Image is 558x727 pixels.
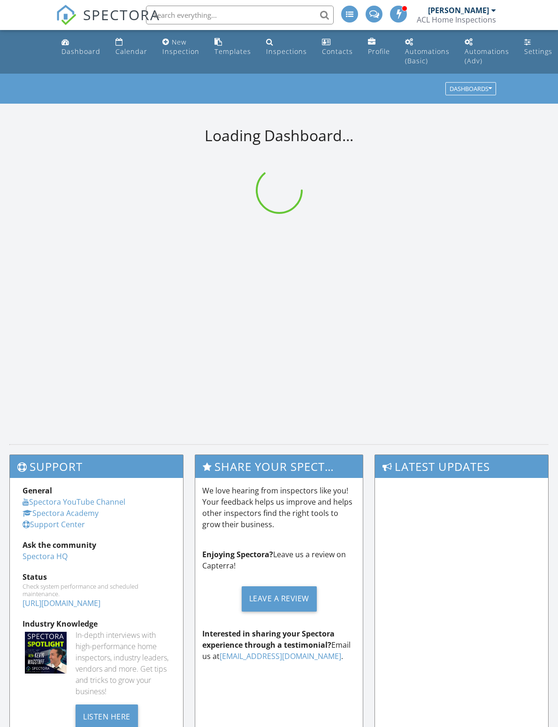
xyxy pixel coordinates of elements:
div: New Inspection [162,38,199,56]
div: Check system performance and scheduled maintenance. [23,583,170,598]
h3: Support [10,455,183,478]
input: Search everything... [146,6,334,24]
a: Leave a Review [202,579,356,619]
a: New Inspection [159,34,203,61]
a: Contacts [318,34,357,61]
div: Ask the community [23,539,170,551]
div: Calendar [115,47,147,56]
div: In-depth interviews with high-performance home inspectors, industry leaders, vendors and more. Ge... [76,629,170,697]
a: Automations (Advanced) [461,34,513,70]
button: Dashboards [445,83,496,96]
a: Spectora HQ [23,551,68,561]
a: Company Profile [364,34,394,61]
p: We love hearing from inspectors like you! Your feedback helps us improve and helps other inspecto... [202,485,356,530]
div: Templates [214,47,251,56]
img: The Best Home Inspection Software - Spectora [56,5,76,25]
div: Automations (Adv) [465,47,509,65]
a: Calendar [112,34,151,61]
div: Settings [524,47,552,56]
div: Status [23,571,170,583]
a: Automations (Basic) [401,34,453,70]
img: Spectoraspolightmain [25,632,67,674]
a: Spectora Academy [23,508,99,518]
div: Profile [368,47,390,56]
a: Templates [211,34,255,61]
strong: Interested in sharing your Spectora experience through a testimonial? [202,629,335,650]
div: Automations (Basic) [405,47,450,65]
h3: Share Your Spectora Experience [195,455,363,478]
a: [URL][DOMAIN_NAME] [23,598,100,608]
a: Spectora YouTube Channel [23,497,125,507]
a: Support Center [23,519,85,530]
span: SPECTORA [83,5,160,24]
strong: General [23,485,52,496]
div: Dashboard [61,47,100,56]
strong: Enjoying Spectora? [202,549,273,560]
div: Industry Knowledge [23,618,170,629]
div: Contacts [322,47,353,56]
div: Dashboards [450,86,492,92]
a: Settings [520,34,556,61]
p: Email us at . [202,628,356,662]
p: Leave us a review on Capterra! [202,549,356,571]
div: Inspections [266,47,307,56]
a: SPECTORA [56,13,160,32]
a: Dashboard [58,34,104,61]
div: ACL Home Inspections [417,15,496,24]
a: Listen Here [76,711,138,721]
a: [EMAIL_ADDRESS][DOMAIN_NAME] [220,651,341,661]
div: Leave a Review [242,586,317,612]
div: [PERSON_NAME] [428,6,489,15]
a: Inspections [262,34,311,61]
h3: Latest Updates [375,455,548,478]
